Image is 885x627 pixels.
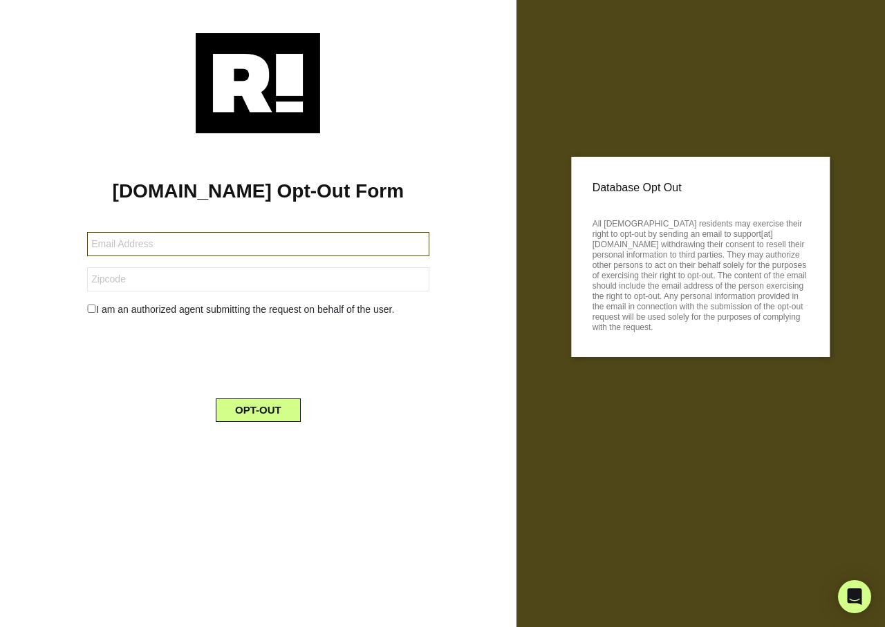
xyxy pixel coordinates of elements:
input: Zipcode [87,267,429,291]
div: Open Intercom Messenger [838,580,871,613]
button: OPT-OUT [216,398,301,422]
div: I am an authorized agent submitting the request on behalf of the user. [77,302,439,317]
input: Email Address [87,232,429,256]
img: Retention.com [196,33,320,133]
iframe: reCAPTCHA [153,328,363,382]
p: All [DEMOGRAPHIC_DATA] residents may exercise their right to opt-out by sending an email to suppo... [593,215,809,333]
p: Database Opt Out [593,177,809,198]
h1: [DOMAIN_NAME] Opt-Out Form [21,180,496,203]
